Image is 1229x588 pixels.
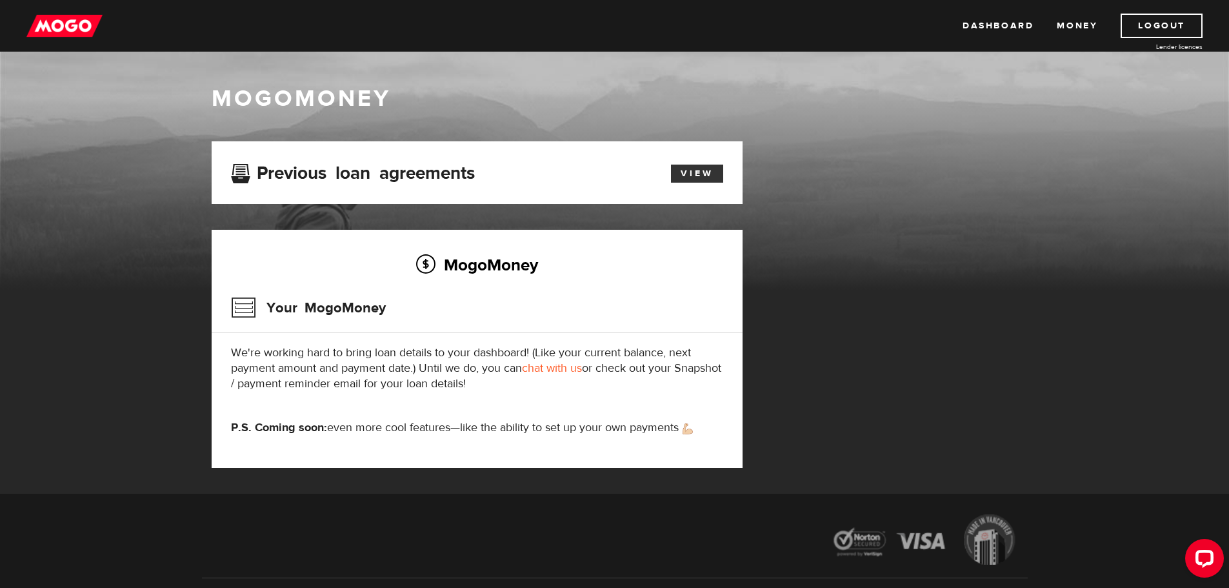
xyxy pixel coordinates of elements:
[231,251,723,278] h2: MogoMoney
[26,14,103,38] img: mogo_logo-11ee424be714fa7cbb0f0f49df9e16ec.png
[212,85,1018,112] h1: MogoMoney
[522,361,582,376] a: chat with us
[821,505,1028,578] img: legal-icons-92a2ffecb4d32d839781d1b4e4802d7b.png
[1106,42,1203,52] a: Lender licences
[231,163,475,179] h3: Previous loan agreements
[1175,534,1229,588] iframe: LiveChat chat widget
[231,291,386,325] h3: Your MogoMoney
[683,423,693,434] img: strong arm emoji
[963,14,1034,38] a: Dashboard
[231,420,327,435] strong: P.S. Coming soon:
[1057,14,1097,38] a: Money
[671,165,723,183] a: View
[231,345,723,392] p: We're working hard to bring loan details to your dashboard! (Like your current balance, next paym...
[231,420,723,436] p: even more cool features—like the ability to set up your own payments
[1121,14,1203,38] a: Logout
